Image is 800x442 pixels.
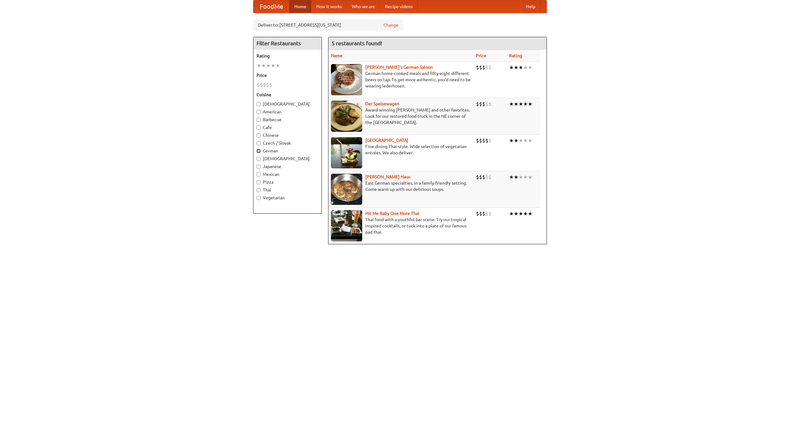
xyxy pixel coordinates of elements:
input: Vegetarian [257,196,261,200]
li: $ [476,174,479,181]
input: Barbecue [257,118,261,122]
li: $ [485,101,488,107]
li: ★ [528,174,532,181]
input: Czech / Slovak [257,141,261,145]
a: Help [521,0,540,13]
div: Deliver to: [STREET_ADDRESS][US_STATE] [253,19,403,31]
label: Cafe [257,124,318,131]
input: Cafe [257,126,261,130]
label: Vegetarian [257,195,318,201]
input: Japanese [257,165,261,169]
input: American [257,110,261,114]
ng-pluralize: 5 restaurants found! [332,40,382,46]
li: ★ [523,174,528,181]
li: $ [263,82,266,88]
li: $ [266,82,269,88]
li: ★ [514,101,518,107]
input: [DEMOGRAPHIC_DATA] [257,157,261,161]
label: German [257,148,318,154]
label: Thai [257,187,318,193]
li: $ [488,137,492,144]
a: [GEOGRAPHIC_DATA] [365,138,408,143]
li: $ [488,210,492,217]
li: ★ [261,62,266,69]
p: East German specialties, in a family-friendly setting. Come warm up with our delicious soups. [331,180,471,192]
h5: Cuisine [257,92,318,98]
a: [PERSON_NAME]'s German Saloon [365,65,433,70]
li: $ [482,64,485,71]
input: Thai [257,188,261,192]
b: Hit Me Baby One More Thai [365,211,419,216]
li: $ [482,210,485,217]
li: ★ [266,62,271,69]
li: ★ [271,62,275,69]
li: ★ [523,210,528,217]
label: Mexican [257,171,318,177]
p: Fine dining Thai-style. Wide selection of vegetarian entrées. We also deliver. [331,143,471,156]
li: ★ [514,210,518,217]
li: ★ [509,210,514,217]
li: $ [476,101,479,107]
a: Who we are [347,0,380,13]
li: $ [482,101,485,107]
h4: Filter Restaurants [253,37,322,50]
input: Chinese [257,133,261,137]
p: Award-winning [PERSON_NAME] and other favorites. Look for our restored food truck in the NE corne... [331,107,471,126]
li: ★ [275,62,280,69]
li: $ [257,82,260,88]
li: ★ [518,137,523,144]
img: satay.jpg [331,137,362,168]
li: $ [485,210,488,217]
input: Mexican [257,172,261,176]
li: $ [269,82,272,88]
label: Barbecue [257,117,318,123]
li: ★ [528,101,532,107]
li: $ [488,64,492,71]
li: ★ [528,210,532,217]
a: [PERSON_NAME] Haus [365,174,410,179]
li: $ [482,174,485,181]
li: $ [476,210,479,217]
li: ★ [514,174,518,181]
h5: Rating [257,53,318,59]
img: speisewagen.jpg [331,101,362,132]
img: esthers.jpg [331,64,362,95]
li: ★ [514,137,518,144]
li: ★ [518,174,523,181]
li: $ [479,210,482,217]
label: Chinese [257,132,318,138]
a: Price [476,53,486,58]
li: ★ [509,174,514,181]
input: German [257,149,261,153]
p: Thai food with a youthful bar scene. Try our tropical inspired cocktails, or tuck into a plate of... [331,216,471,235]
li: ★ [518,210,523,217]
li: $ [260,82,263,88]
li: ★ [528,64,532,71]
li: $ [485,174,488,181]
li: $ [485,137,488,144]
a: Home [289,0,311,13]
li: ★ [518,64,523,71]
a: How it works [311,0,347,13]
label: Czech / Slovak [257,140,318,146]
li: ★ [257,62,261,69]
li: $ [479,137,482,144]
a: Recipe videos [380,0,417,13]
a: Der Speisewagen [365,101,399,106]
label: [DEMOGRAPHIC_DATA] [257,101,318,107]
label: Pizza [257,179,318,185]
input: Pizza [257,180,261,184]
li: $ [485,64,488,71]
li: $ [476,64,479,71]
li: $ [482,137,485,144]
li: ★ [509,101,514,107]
li: $ [488,174,492,181]
a: Change [383,22,398,28]
li: $ [479,101,482,107]
li: $ [479,64,482,71]
label: American [257,109,318,115]
li: ★ [523,101,528,107]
